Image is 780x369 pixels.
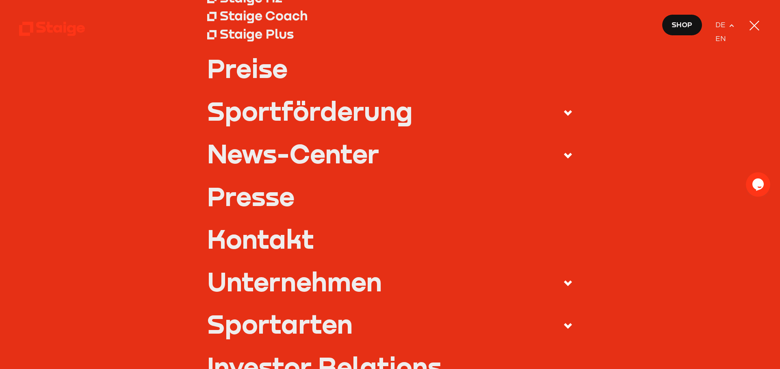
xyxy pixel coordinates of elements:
a: Staige Plus [207,24,573,43]
div: Sportarten [207,311,353,336]
div: Unternehmen [207,269,382,294]
a: Preise [207,55,573,81]
div: Sportförderung [207,98,413,124]
a: Kontakt [207,226,573,252]
div: News-Center [207,141,379,166]
div: Staige Plus [220,26,294,42]
a: EN [715,33,729,44]
a: Presse [207,183,573,209]
iframe: chat widget [746,172,772,197]
a: Shop [662,14,702,36]
span: DE [715,20,729,31]
div: Staige Coach [220,7,308,24]
span: Shop [672,19,692,30]
a: Staige Coach [207,7,573,25]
